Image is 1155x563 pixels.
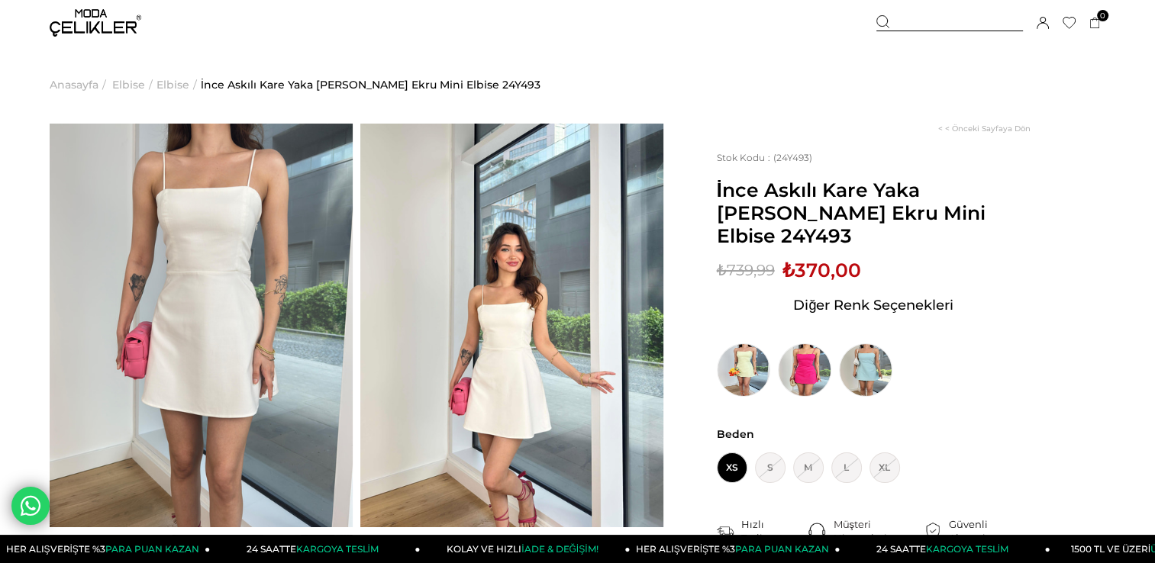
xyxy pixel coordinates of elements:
[839,343,892,397] img: İnce Askılı Kare Yaka Matyas Kadın Mavi Mini Elbise 24Y493
[105,543,199,555] span: PARA PUAN KAZAN
[840,535,1050,563] a: 24 SAATTEKARGOYA TESLİM
[831,452,862,483] span: L
[201,46,540,124] a: İnce Askılı Kare Yaka [PERSON_NAME] Ekru Mini Elbise 24Y493
[741,517,809,545] div: Hızlı Teslimat
[793,452,824,483] span: M
[210,535,420,563] a: 24 SAATTEKARGOYA TESLİM
[296,543,379,555] span: KARGOYA TESLİM
[782,259,861,281] span: ₺370,00
[735,543,829,555] span: PARA PUAN KAZAN
[808,523,825,539] img: call-center.png
[717,259,775,281] span: ₺739,99
[420,535,630,563] a: KOLAY VE HIZLIİADE & DEĞİŞİM!
[793,293,953,317] span: Diğer Renk Seçenekleri
[755,452,786,483] span: S
[926,543,1008,555] span: KARGOYA TESLİM
[717,152,812,163] span: (24Y493)
[112,46,145,124] a: Elbise
[50,46,110,124] li: >
[924,523,941,539] img: security.png
[1089,18,1101,29] a: 0
[717,452,747,483] span: XS
[717,343,770,397] img: İnce Askılı Kare Yaka Matyas Kadın Fıstık Yeşili Mini Elbise 24Y493
[156,46,201,124] li: >
[938,124,1031,134] a: < < Önceki Sayfaya Dön
[521,543,598,555] span: İADE & DEĞİŞİM!
[630,535,840,563] a: HER ALIŞVERİŞTE %3PARA PUAN KAZAN
[949,517,1031,545] div: Güvenli Alışveriş
[778,343,831,397] img: İnce Askılı Kare Yaka Matyas Kadın Fuşya Mini Elbise 24Y493
[833,517,924,545] div: Müşteri Hizmetleri
[717,179,1031,247] span: İnce Askılı Kare Yaka [PERSON_NAME] Ekru Mini Elbise 24Y493
[717,152,773,163] span: Stok Kodu
[1097,10,1108,21] span: 0
[156,46,189,124] a: Elbise
[869,452,900,483] span: XL
[50,124,353,527] img: Matyas Elbise 24Y493
[50,46,98,124] a: Anasayfa
[717,427,1031,441] span: Beden
[717,523,734,539] img: shipping.png
[360,124,663,527] img: Matyas Elbise 24Y493
[50,9,141,37] img: logo
[112,46,156,124] li: >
